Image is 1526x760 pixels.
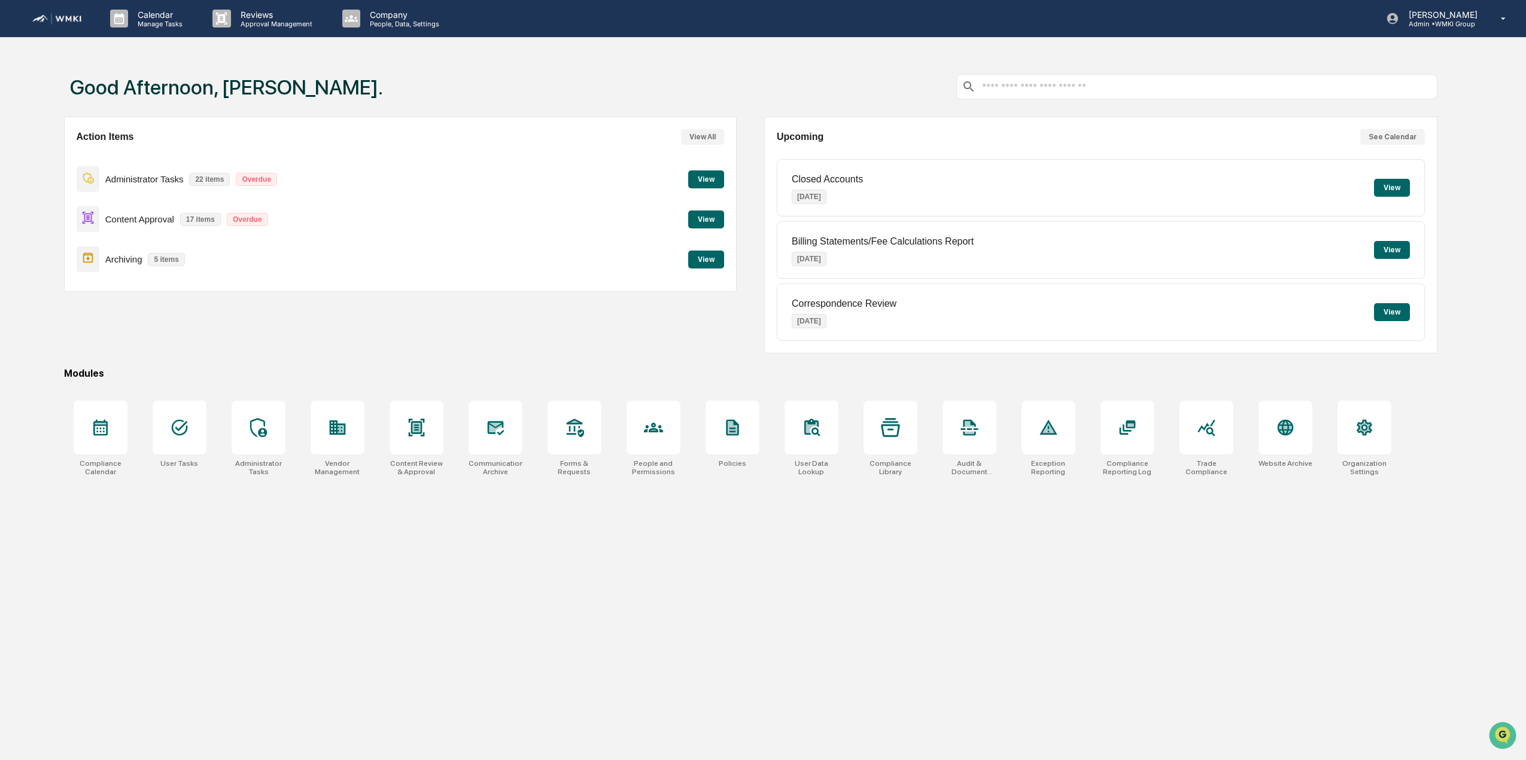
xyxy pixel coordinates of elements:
[236,173,277,186] p: Overdue
[792,252,826,266] p: [DATE]
[360,10,445,20] p: Company
[29,10,86,28] img: logo
[160,459,198,468] div: User Tasks
[311,459,364,476] div: Vendor Management
[1360,129,1425,145] button: See Calendar
[128,20,189,28] p: Manage Tasks
[227,213,268,226] p: Overdue
[688,210,724,228] button: View
[7,146,82,167] a: 🖐️Preclearance
[1180,459,1233,476] div: Trade Compliance
[777,132,823,142] h2: Upcoming
[864,459,917,476] div: Compliance Library
[84,202,145,212] a: Powered byPylon
[681,129,724,145] button: View All
[943,459,996,476] div: Audit & Document Logs
[105,254,142,264] p: Archiving
[785,459,838,476] div: User Data Lookup
[128,10,189,20] p: Calendar
[231,10,318,20] p: Reviews
[688,170,724,188] button: View
[41,103,151,113] div: We're available if you need us!
[1374,303,1410,321] button: View
[1337,459,1391,476] div: Organization Settings
[12,91,34,113] img: 1746055101610-c473b297-6a78-478c-a979-82029cc54cd1
[792,236,974,247] p: Billing Statements/Fee Calculations Report
[232,459,285,476] div: Administrator Tasks
[719,459,746,468] div: Policies
[24,173,75,185] span: Data Lookup
[1259,459,1312,468] div: Website Archive
[688,251,724,268] button: View
[82,146,153,167] a: 🗄️Attestations
[688,213,724,224] a: View
[231,20,318,28] p: Approval Management
[64,368,1437,379] div: Modules
[792,298,896,309] p: Correspondence Review
[1022,459,1075,476] div: Exception Reporting
[1399,10,1484,20] p: [PERSON_NAME]
[74,459,127,476] div: Compliance Calendar
[12,25,218,44] p: How can we help?
[390,459,443,476] div: Content Review & Approval
[792,174,863,185] p: Closed Accounts
[148,253,184,266] p: 5 items
[70,75,383,99] h1: Good Afternoon, [PERSON_NAME].
[203,95,218,109] button: Start new chat
[99,151,148,163] span: Attestations
[627,459,680,476] div: People and Permissions
[41,91,196,103] div: Start new chat
[1374,241,1410,259] button: View
[1374,179,1410,197] button: View
[180,213,221,226] p: 17 items
[360,20,445,28] p: People, Data, Settings
[1399,20,1484,28] p: Admin • WMKI Group
[12,152,22,161] div: 🖐️
[792,314,826,328] p: [DATE]
[469,459,522,476] div: Communications Archive
[7,169,80,190] a: 🔎Data Lookup
[77,132,134,142] h2: Action Items
[1488,721,1520,753] iframe: Open customer support
[119,203,145,212] span: Pylon
[105,214,174,224] p: Content Approval
[12,175,22,184] div: 🔎
[1101,459,1154,476] div: Compliance Reporting Log
[792,190,826,204] p: [DATE]
[688,173,724,184] a: View
[87,152,96,161] div: 🗄️
[688,253,724,264] a: View
[105,174,184,184] p: Administrator Tasks
[189,173,230,186] p: 22 items
[548,459,601,476] div: Forms & Requests
[24,151,77,163] span: Preclearance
